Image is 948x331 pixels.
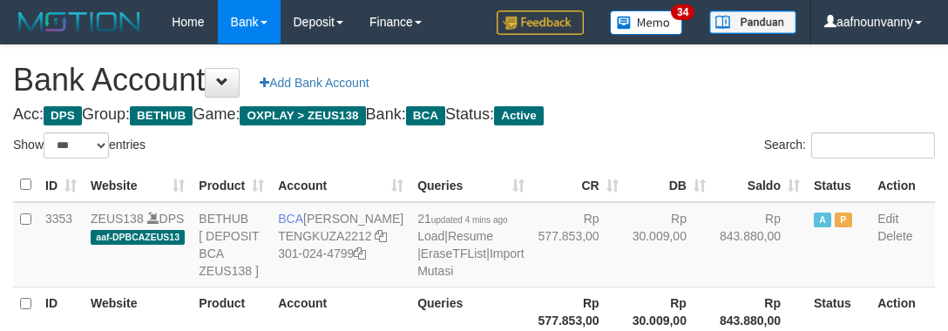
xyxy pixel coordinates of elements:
[421,247,486,260] a: EraseTFList
[417,247,524,278] a: Import Mutasi
[532,168,626,202] th: CR: activate to sort column ascending
[13,132,146,159] label: Show entries
[713,202,807,287] td: Rp 843.880,00
[764,132,935,159] label: Search:
[44,132,109,159] select: Showentries
[417,212,507,226] span: 21
[671,4,694,20] span: 34
[814,213,831,227] span: Active
[84,168,192,202] th: Website: activate to sort column ascending
[278,229,371,243] a: TENGKUZA2212
[626,202,713,287] td: Rp 30.009,00
[835,213,852,227] span: Paused
[271,202,410,287] td: [PERSON_NAME] 301-024-4799
[417,229,444,243] a: Load
[406,106,445,125] span: BCA
[626,168,713,202] th: DB: activate to sort column ascending
[709,10,796,34] img: panduan.png
[13,9,146,35] img: MOTION_logo.png
[38,168,84,202] th: ID: activate to sort column ascending
[44,106,82,125] span: DPS
[13,106,935,124] h4: Acc: Group: Game: Bank: Status:
[354,247,366,260] a: Copy 3010244799 to clipboard
[811,132,935,159] input: Search:
[192,202,271,287] td: BETHUB [ DEPOSIT BCA ZEUS138 ]
[417,212,524,278] span: | | |
[610,10,683,35] img: Button%20Memo.svg
[497,10,584,35] img: Feedback.jpg
[431,215,508,225] span: updated 4 mins ago
[248,68,380,98] a: Add Bank Account
[877,229,912,243] a: Delete
[38,202,84,287] td: 3353
[192,168,271,202] th: Product: activate to sort column ascending
[877,212,898,226] a: Edit
[84,202,192,287] td: DPS
[713,168,807,202] th: Saldo: activate to sort column ascending
[130,106,193,125] span: BETHUB
[448,229,493,243] a: Resume
[870,168,935,202] th: Action
[91,212,144,226] a: ZEUS138
[271,168,410,202] th: Account: activate to sort column ascending
[91,230,185,245] span: aaf-DPBCAZEUS13
[375,229,387,243] a: Copy TENGKUZA2212 to clipboard
[410,168,531,202] th: Queries: activate to sort column ascending
[13,63,935,98] h1: Bank Account
[240,106,365,125] span: OXPLAY > ZEUS138
[278,212,303,226] span: BCA
[532,202,626,287] td: Rp 577.853,00
[494,106,544,125] span: Active
[807,168,870,202] th: Status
